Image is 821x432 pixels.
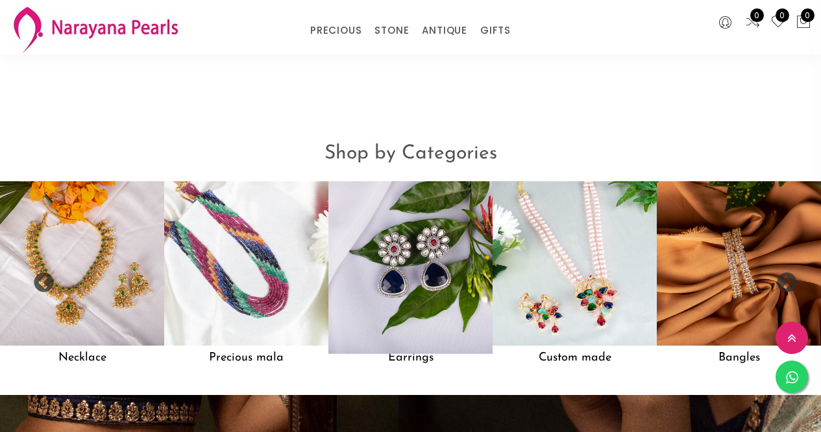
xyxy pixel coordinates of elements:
[310,21,361,40] a: PRECIOUS
[750,8,764,22] span: 0
[770,14,786,31] a: 0
[493,346,657,370] h5: Custom made
[745,14,761,31] a: 0
[801,8,815,22] span: 0
[493,181,657,346] img: Custom made
[657,346,821,370] h5: Bangles
[374,21,409,40] a: STONE
[657,181,821,346] img: Bangles
[164,181,328,346] img: Precious mala
[776,272,789,285] button: Next
[480,21,511,40] a: GIFTS
[796,14,811,31] button: 0
[32,272,45,285] button: Previous
[320,173,500,354] img: Earrings
[776,8,789,22] span: 0
[164,346,328,370] h5: Precious mala
[422,21,467,40] a: ANTIQUE
[328,346,493,370] h5: Earrings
